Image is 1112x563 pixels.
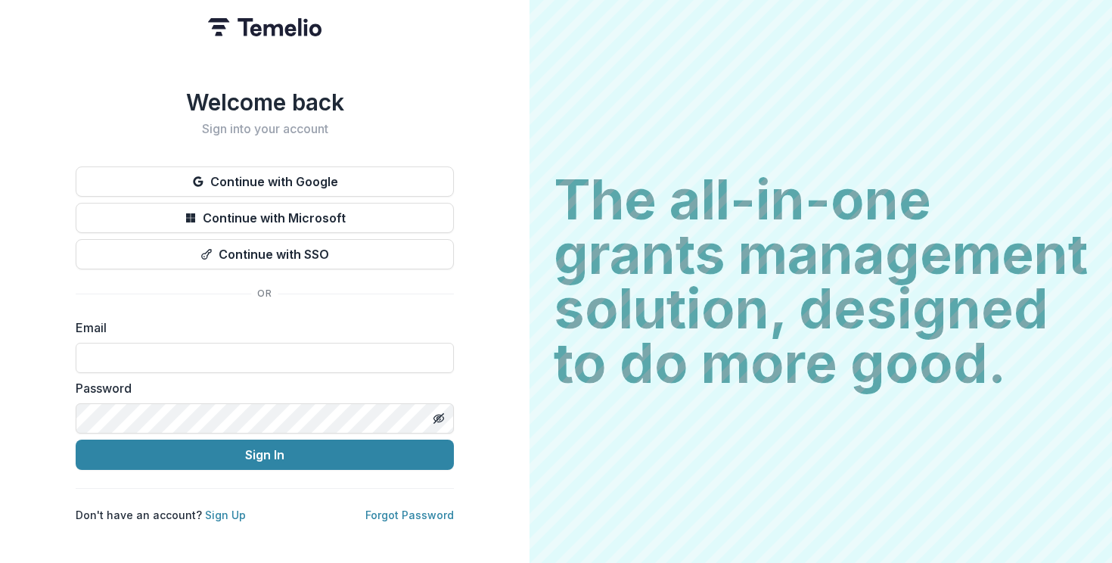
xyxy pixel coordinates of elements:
[205,509,246,521] a: Sign Up
[76,507,246,523] p: Don't have an account?
[427,406,451,431] button: Toggle password visibility
[76,319,445,337] label: Email
[208,18,321,36] img: Temelio
[76,122,454,136] h2: Sign into your account
[76,89,454,116] h1: Welcome back
[76,166,454,197] button: Continue with Google
[76,379,445,397] label: Password
[76,203,454,233] button: Continue with Microsoft
[76,440,454,470] button: Sign In
[76,239,454,269] button: Continue with SSO
[365,509,454,521] a: Forgot Password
